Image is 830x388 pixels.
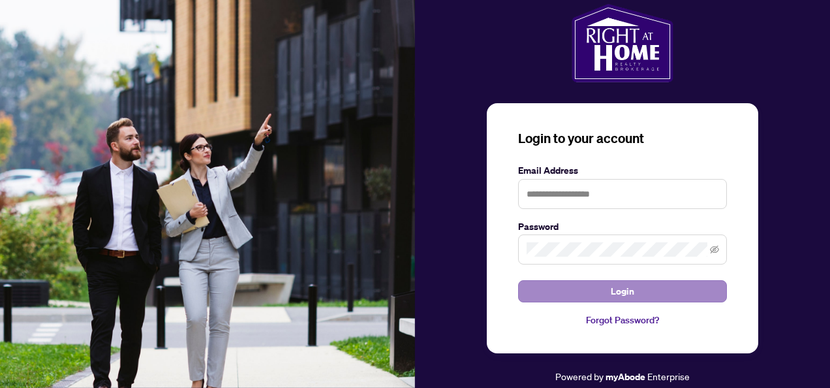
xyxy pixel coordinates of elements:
[518,313,727,327] a: Forgot Password?
[518,163,727,178] label: Email Address
[710,245,719,254] span: eye-invisible
[647,370,690,382] span: Enterprise
[518,129,727,148] h3: Login to your account
[606,370,645,384] a: myAbode
[611,281,634,302] span: Login
[572,4,673,82] img: ma-logo
[555,370,604,382] span: Powered by
[518,219,727,234] label: Password
[518,280,727,302] button: Login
